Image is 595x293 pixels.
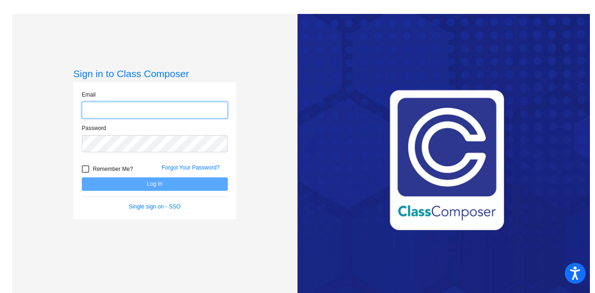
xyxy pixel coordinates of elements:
[82,177,228,191] button: Log In
[162,164,220,171] a: Forgot Your Password?
[129,203,180,210] a: Single sign on - SSO
[82,124,106,132] label: Password
[73,68,236,79] h3: Sign in to Class Composer
[93,163,133,175] span: Remember Me?
[82,91,96,99] label: Email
